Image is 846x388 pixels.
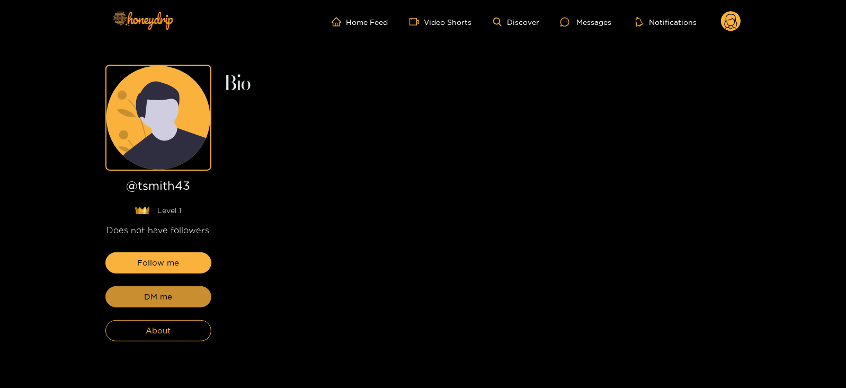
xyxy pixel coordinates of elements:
[105,179,211,197] h1: @ tsmith43
[560,16,611,28] div: Messages
[409,17,472,27] a: Video Shorts
[409,17,424,27] span: video-camera
[332,17,346,27] span: home
[158,205,182,216] span: Level 1
[105,320,211,341] button: About
[146,324,171,337] span: About
[144,290,172,303] span: DM me
[105,252,211,274] button: Follow me
[105,224,211,236] div: Does not have followers
[493,17,539,27] a: Discover
[105,286,211,307] button: DM me
[224,75,741,93] h2: Bio
[137,257,179,269] span: Follow me
[633,16,700,27] button: Notifications
[135,206,150,215] img: lavel grade
[332,17,388,27] a: Home Feed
